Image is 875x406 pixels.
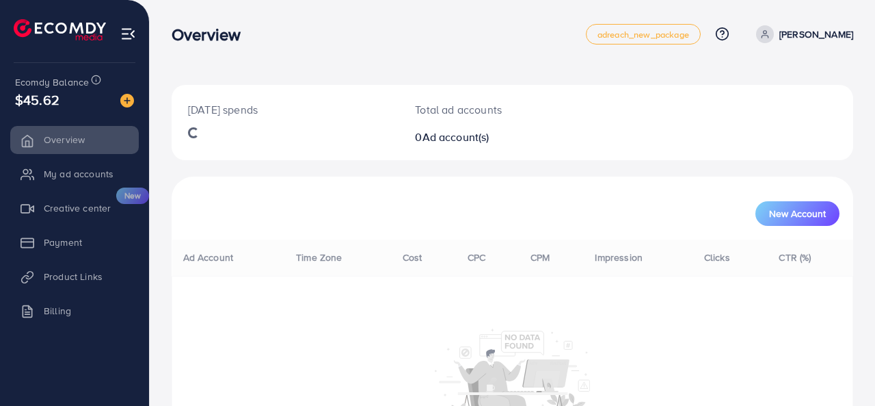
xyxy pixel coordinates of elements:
span: Ad account(s) [422,129,489,144]
span: New Account [769,209,826,218]
img: menu [120,26,136,42]
span: adreach_new_package [597,30,689,39]
p: Total ad accounts [415,101,552,118]
button: New Account [755,201,839,226]
img: image [120,94,134,107]
p: [PERSON_NAME] [779,26,853,42]
span: Ecomdy Balance [15,75,89,89]
span: $45.62 [15,90,59,110]
a: adreach_new_package [586,24,701,45]
h3: Overview [172,25,252,45]
a: [PERSON_NAME] [751,25,853,43]
p: [DATE] spends [188,101,382,118]
img: logo [14,19,106,40]
h2: 0 [415,131,552,144]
